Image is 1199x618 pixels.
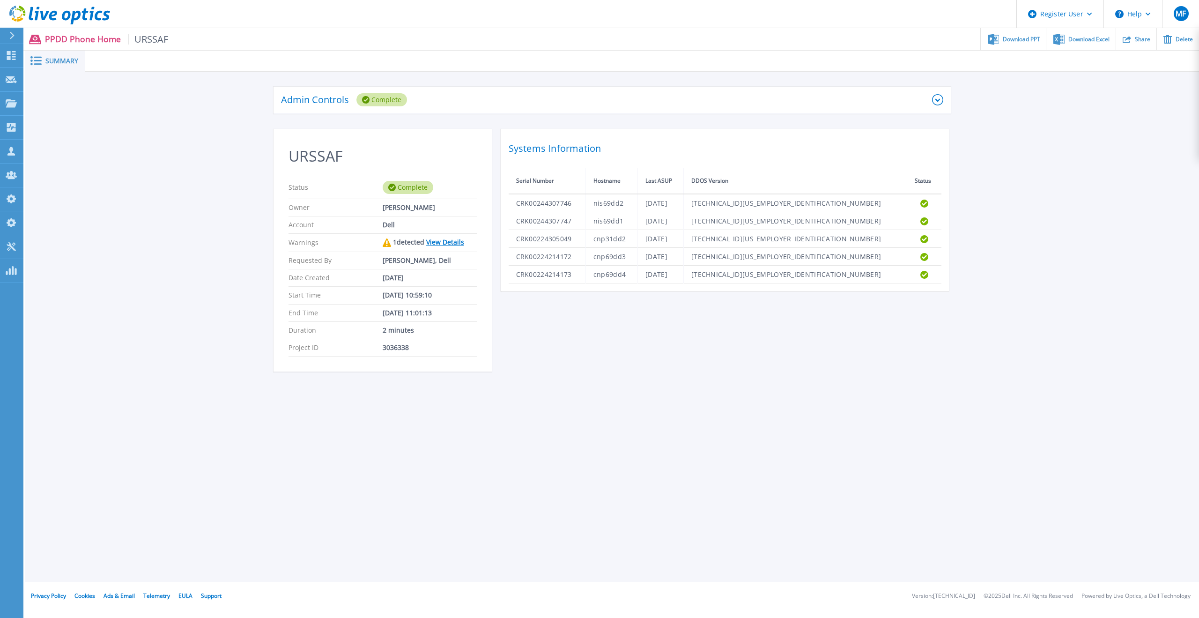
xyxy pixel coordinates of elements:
[281,95,349,104] p: Admin Controls
[74,592,95,600] a: Cookies
[638,168,684,194] th: Last ASUP
[383,327,477,334] div: 2 minutes
[509,266,586,283] td: CRK00224214173
[289,221,383,229] p: Account
[143,592,170,600] a: Telemetry
[178,592,192,600] a: EULA
[128,34,169,45] span: URSSAF
[684,168,907,194] th: DDOS Version
[426,238,464,246] a: View Details
[509,212,586,230] td: CRK00244307747
[383,181,433,194] div: Complete
[289,181,383,194] p: Status
[638,212,684,230] td: [DATE]
[356,93,407,106] div: Complete
[638,194,684,212] td: [DATE]
[383,204,477,211] div: [PERSON_NAME]
[585,168,637,194] th: Hostname
[509,194,586,212] td: CRK00244307746
[289,291,383,299] p: Start Time
[201,592,222,600] a: Support
[383,257,477,264] div: [PERSON_NAME], Dell
[383,291,477,299] div: [DATE] 10:59:10
[1176,37,1193,42] span: Delete
[45,34,169,45] p: PPDD Phone Home
[638,266,684,283] td: [DATE]
[383,309,477,317] div: [DATE] 11:01:13
[31,592,66,600] a: Privacy Policy
[45,58,78,64] span: Summary
[638,248,684,266] td: [DATE]
[907,168,941,194] th: Status
[684,248,907,266] td: [TECHNICAL_ID][US_EMPLOYER_IDENTIFICATION_NUMBER]
[289,274,383,282] p: Date Created
[585,194,637,212] td: nis69dd2
[684,266,907,283] td: [TECHNICAL_ID][US_EMPLOYER_IDENTIFICATION_NUMBER]
[1135,37,1150,42] span: Share
[289,327,383,334] p: Duration
[289,309,383,317] p: End Time
[383,344,477,351] div: 3036338
[509,168,586,194] th: Serial Number
[585,266,637,283] td: cnp69dd4
[1176,10,1186,17] span: MF
[1068,37,1110,42] span: Download Excel
[638,230,684,248] td: [DATE]
[383,221,477,229] div: Dell
[289,148,477,165] h2: URSSAF
[1003,37,1040,42] span: Download PPT
[1081,593,1191,599] li: Powered by Live Optics, a Dell Technology
[912,593,975,599] li: Version: [TECHNICAL_ID]
[585,212,637,230] td: nis69dd1
[383,274,477,282] div: [DATE]
[289,238,383,247] p: Warnings
[289,257,383,264] p: Requested By
[289,344,383,351] p: Project ID
[509,230,586,248] td: CRK00224305049
[509,140,941,157] h2: Systems Information
[684,194,907,212] td: [TECHNICAL_ID][US_EMPLOYER_IDENTIFICATION_NUMBER]
[509,248,586,266] td: CRK00224214172
[104,592,135,600] a: Ads & Email
[383,238,477,247] div: 1 detected
[684,230,907,248] td: [TECHNICAL_ID][US_EMPLOYER_IDENTIFICATION_NUMBER]
[684,212,907,230] td: [TECHNICAL_ID][US_EMPLOYER_IDENTIFICATION_NUMBER]
[289,204,383,211] p: Owner
[585,230,637,248] td: cnp31dd2
[585,248,637,266] td: cnp69dd3
[984,593,1073,599] li: © 2025 Dell Inc. All Rights Reserved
